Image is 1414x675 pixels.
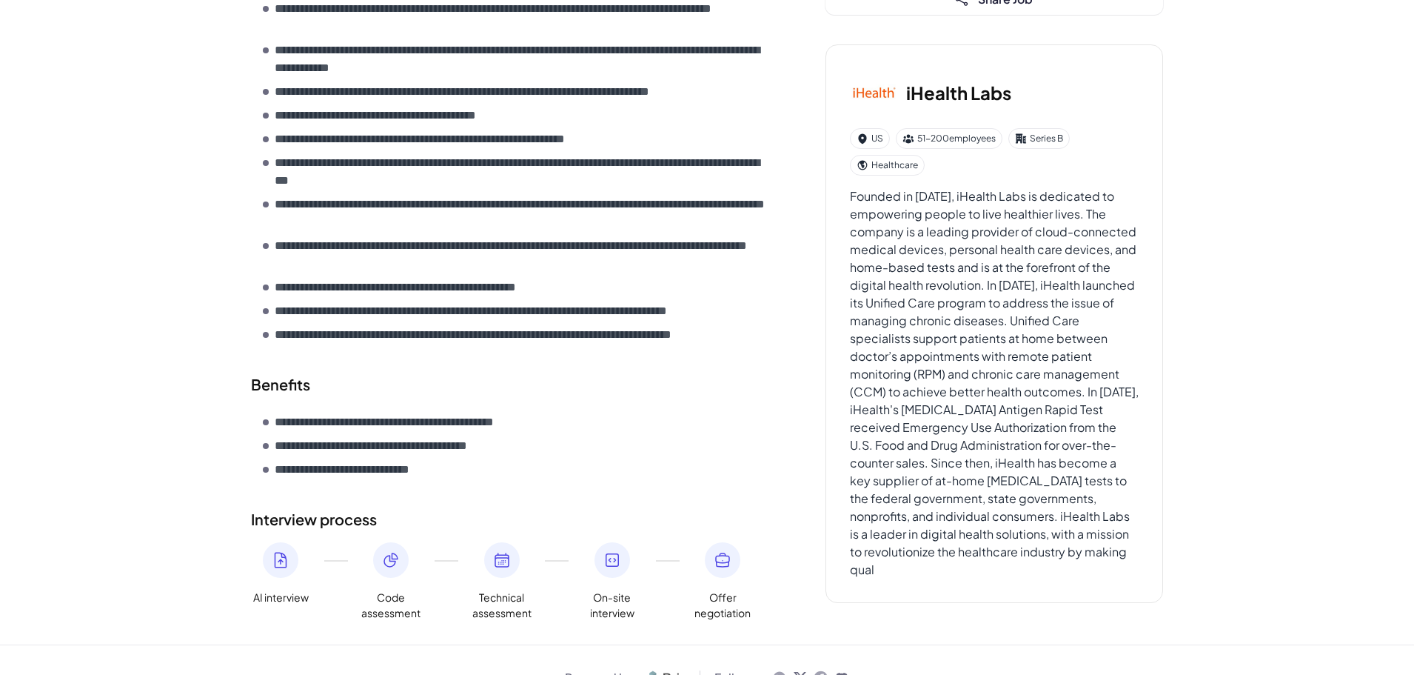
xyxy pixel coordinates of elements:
img: iH [850,69,897,116]
div: US [850,128,890,149]
span: On-site interview [583,590,642,621]
h2: Interview process [251,508,766,531]
div: 51-200 employees [896,128,1002,149]
span: AI interview [253,590,309,605]
span: Code assessment [361,590,420,621]
div: Healthcare [850,155,925,176]
div: Series B [1008,128,1070,149]
span: Technical assessment [472,590,532,621]
span: Offer negotiation [693,590,752,621]
div: Founded in [DATE], iHealth Labs is dedicated to empowering people to live healthier lives. The co... [850,187,1139,579]
div: Benefits [251,373,766,396]
h3: iHealth Labs [906,79,1011,106]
